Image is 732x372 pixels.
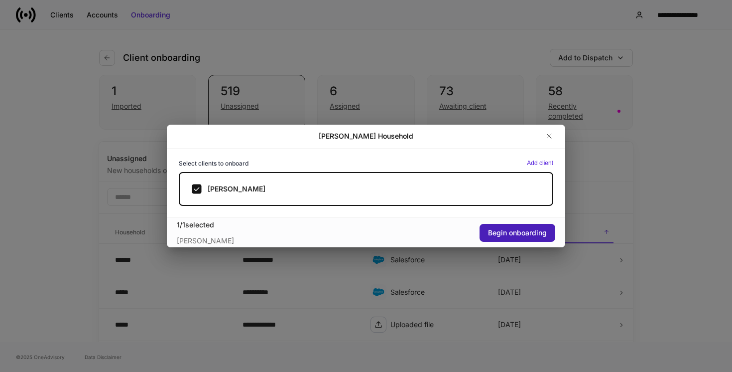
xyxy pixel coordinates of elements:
[319,131,413,141] h2: [PERSON_NAME] Household
[179,159,248,168] h6: Select clients to onboard
[179,172,553,206] label: [PERSON_NAME]
[480,224,555,242] button: Begin onboarding
[527,160,553,167] button: Add client
[177,230,366,246] div: [PERSON_NAME]
[177,220,366,230] div: 1 / 1 selected
[208,184,265,194] h5: [PERSON_NAME]
[488,228,547,238] div: Begin onboarding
